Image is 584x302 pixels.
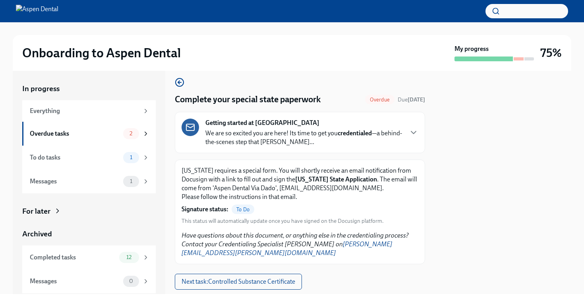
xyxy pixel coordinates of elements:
[22,206,156,216] a: For later
[295,175,377,183] strong: [US_STATE] State Application
[205,129,402,146] p: We are so excited you are here! Its time to get you —a behind-the-scenes step that [PERSON_NAME]...
[338,129,372,137] strong: credentialed
[22,229,156,239] a: Archived
[365,97,394,103] span: Overdue
[182,205,228,214] strong: Signature status:
[22,45,181,61] h2: Onboarding to Aspen Dental
[122,254,136,260] span: 12
[454,45,489,53] strong: My progress
[22,206,50,216] div: For later
[175,94,321,105] h4: Complete your special state paperwork
[22,170,156,193] a: Messages1
[30,177,120,186] div: Messages
[30,107,139,115] div: Everything
[398,96,425,103] span: Due
[408,96,425,103] strong: [DATE]
[125,154,137,160] span: 1
[30,129,120,138] div: Overdue tasks
[232,207,254,212] span: To Do
[125,131,137,136] span: 2
[540,46,562,60] h3: 75%
[30,153,120,162] div: To do tasks
[30,253,116,262] div: Completed tasks
[182,278,295,286] span: Next task : Controlled Substance Certificate
[175,274,302,290] button: Next task:Controlled Substance Certificate
[22,245,156,269] a: Completed tasks12
[22,146,156,170] a: To do tasks1
[16,5,58,18] img: Aspen Dental
[22,269,156,293] a: Messages0
[22,84,156,94] a: In progress
[205,119,319,127] strong: Getting started at [GEOGRAPHIC_DATA]
[125,178,137,184] span: 1
[398,96,425,103] span: August 8th, 2025 10:00
[182,232,409,257] em: Have questions about this document, or anything else in the credentialing process? Contact your C...
[30,277,120,286] div: Messages
[124,278,138,284] span: 0
[182,217,384,225] span: This status will automatically update once you have signed on the Docusign platform.
[22,122,156,146] a: Overdue tasks2
[182,166,418,201] p: [US_STATE] requires a special form. You will shortly receive an email notification from Docusign ...
[22,100,156,122] a: Everything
